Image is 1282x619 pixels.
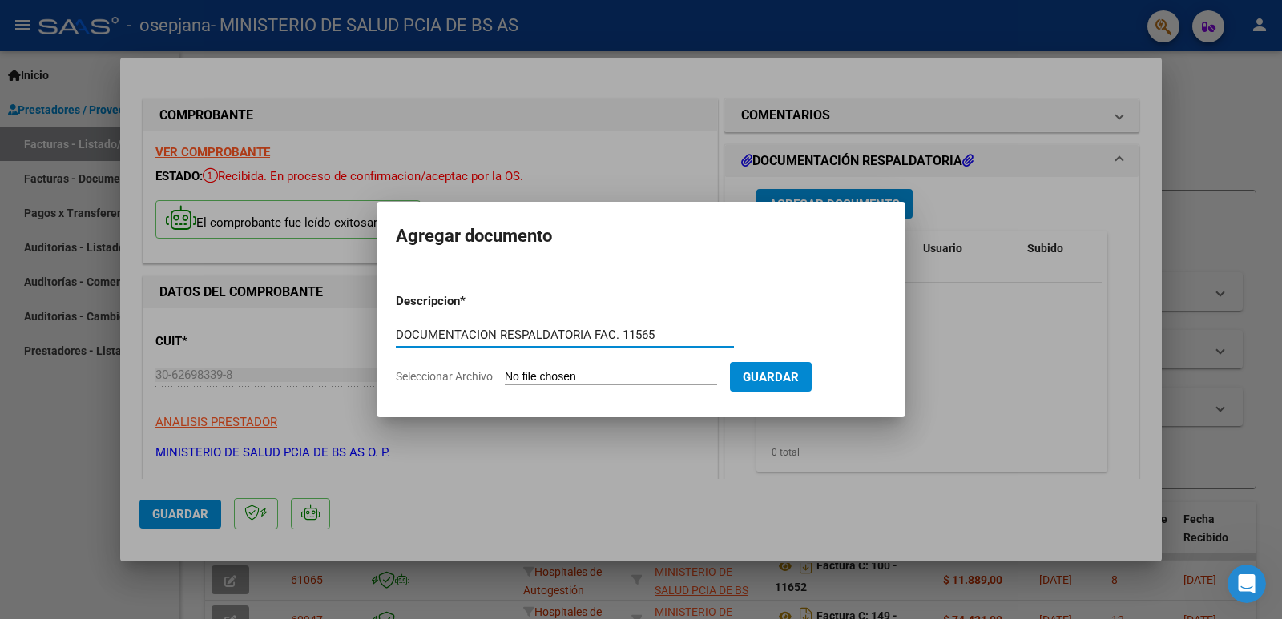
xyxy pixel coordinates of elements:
[396,370,493,383] span: Seleccionar Archivo
[730,362,812,392] button: Guardar
[743,370,799,384] span: Guardar
[1228,565,1266,603] iframe: Intercom live chat
[396,292,543,311] p: Descripcion
[396,221,886,251] h2: Agregar documento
